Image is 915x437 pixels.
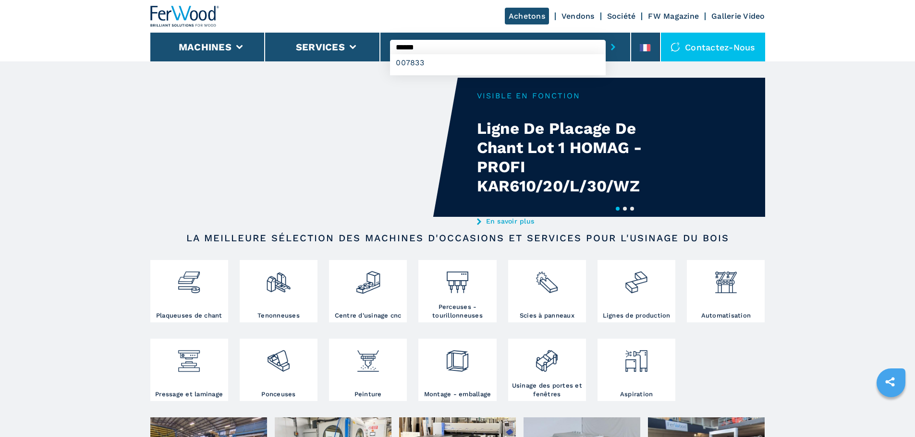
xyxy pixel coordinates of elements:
[150,78,458,217] video: Your browser does not support the video tag.
[477,217,665,225] a: En savoir plus
[335,311,402,320] h3: Centre d'usinage cnc
[329,260,407,322] a: Centre d'usinage cnc
[418,339,496,401] a: Montage - emballage
[155,390,223,399] h3: Pressage et laminage
[616,207,620,211] button: 1
[445,262,470,295] img: foratrici_inseritrici_2.png
[607,12,636,21] a: Société
[390,54,606,71] div: 007833
[176,262,202,295] img: bordatrici_1.png
[874,394,908,430] iframe: Chat
[418,260,496,322] a: Perceuses - tourillonneuses
[606,36,621,58] button: submit-button
[424,390,491,399] h3: Montage - emballage
[176,341,202,374] img: pressa-strettoia.png
[266,262,291,295] img: squadratrici_2.png
[878,370,902,394] a: sharethis
[240,260,317,322] a: Tenonneuses
[179,41,232,53] button: Machines
[150,6,220,27] img: Ferwood
[296,41,345,53] button: Services
[671,42,680,52] img: Contactez-nous
[421,303,494,320] h3: Perceuses - tourillonneuses
[508,260,586,322] a: Scies à panneaux
[329,339,407,401] a: Peinture
[603,311,671,320] h3: Lignes de production
[561,12,595,21] a: Vendons
[534,262,560,295] img: sezionatrici_2.png
[620,390,653,399] h3: Aspiration
[623,262,649,295] img: linee_di_produzione_2.png
[598,260,675,322] a: Lignes de production
[598,339,675,401] a: Aspiration
[150,260,228,322] a: Plaqueuses de chant
[534,341,560,374] img: lavorazione_porte_finestre_2.png
[505,8,549,24] a: Achetons
[266,341,291,374] img: levigatrici_2.png
[661,33,765,61] div: Contactez-nous
[181,232,734,244] h2: LA MEILLEURE SÉLECTION DES MACHINES D'OCCASIONS ET SERVICES POUR L'USINAGE DU BOIS
[240,339,317,401] a: Ponceuses
[648,12,699,21] a: FW Magazine
[355,341,381,374] img: verniciatura_1.png
[445,341,470,374] img: montaggio_imballaggio_2.png
[630,207,634,211] button: 3
[257,311,300,320] h3: Tenonneuses
[150,339,228,401] a: Pressage et laminage
[156,311,222,320] h3: Plaqueuses de chant
[354,390,382,399] h3: Peinture
[520,311,574,320] h3: Scies à panneaux
[623,341,649,374] img: aspirazione_1.png
[511,381,584,399] h3: Usinage des portes et fenêtres
[713,262,739,295] img: automazione.png
[508,339,586,401] a: Usinage des portes et fenêtres
[261,390,295,399] h3: Ponceuses
[687,260,765,322] a: Automatisation
[701,311,751,320] h3: Automatisation
[355,262,381,295] img: centro_di_lavoro_cnc_2.png
[711,12,765,21] a: Gallerie Video
[623,207,627,211] button: 2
